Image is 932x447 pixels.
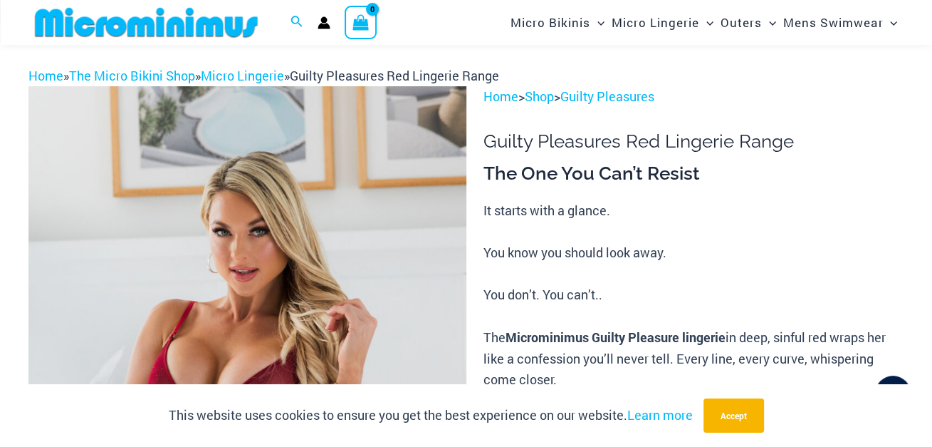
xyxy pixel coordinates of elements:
[483,86,904,108] p: > >
[483,130,904,153] h1: Guilty Pleasures Red Lingerie Range
[612,4,699,41] span: Micro Lingerie
[483,162,904,186] h3: The One You Can’t Resist
[290,14,303,32] a: Search icon link
[699,4,713,41] span: Menu Toggle
[318,16,330,29] a: Account icon link
[627,406,693,423] a: Learn more
[507,4,608,41] a: Micro BikinisMenu ToggleMenu Toggle
[525,88,554,105] a: Shop
[28,67,499,84] span: » » »
[717,4,780,41] a: OutersMenu ToggleMenu Toggle
[762,4,776,41] span: Menu Toggle
[28,67,63,84] a: Home
[780,4,901,41] a: Mens SwimwearMenu ToggleMenu Toggle
[483,88,518,105] a: Home
[169,405,693,426] p: This website uses cookies to ensure you get the best experience on our website.
[345,6,377,38] a: View Shopping Cart, empty
[69,67,195,84] a: The Micro Bikini Shop
[201,67,284,84] a: Micro Lingerie
[783,4,883,41] span: Mens Swimwear
[290,67,499,84] span: Guilty Pleasures Red Lingerie Range
[608,4,717,41] a: Micro LingerieMenu ToggleMenu Toggle
[29,6,263,38] img: MM SHOP LOGO FLAT
[590,4,604,41] span: Menu Toggle
[721,4,762,41] span: Outers
[560,88,654,105] a: Guilty Pleasures
[505,2,904,43] nav: Site Navigation
[883,4,897,41] span: Menu Toggle
[703,399,764,433] button: Accept
[506,329,726,346] b: Microminimus Guilty Pleasure lingerie
[510,4,590,41] span: Micro Bikinis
